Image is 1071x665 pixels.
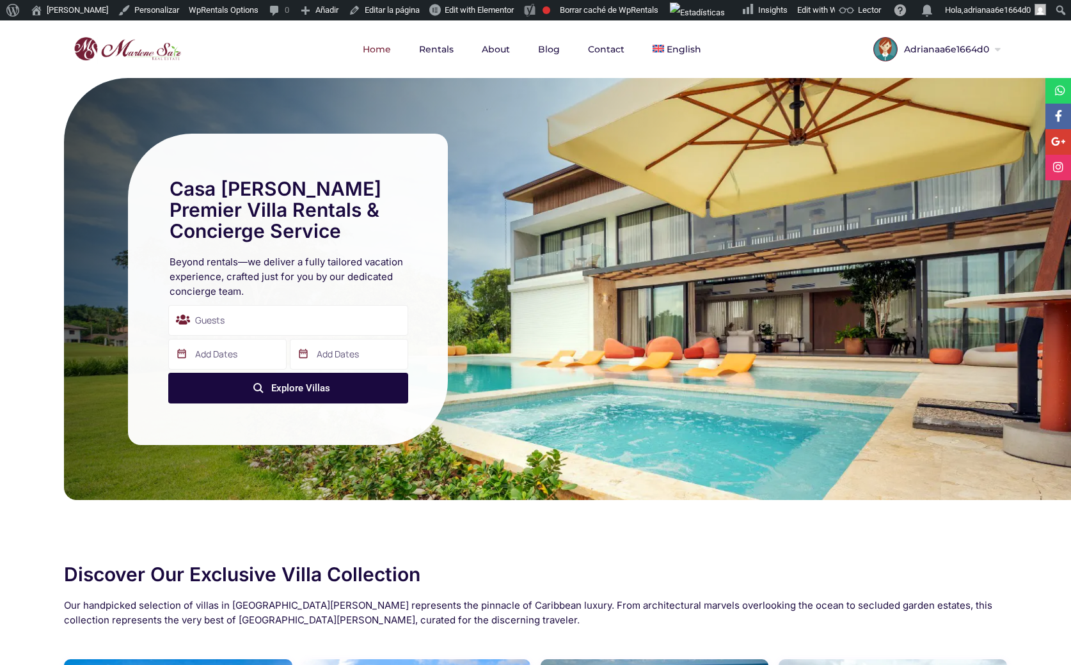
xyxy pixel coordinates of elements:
span: English [667,43,701,55]
h2: Beyond rentals—we deliver a fully tailored vacation experience, crafted just for you by our dedic... [170,254,406,299]
a: Rentals [406,20,466,78]
img: Visitas de 48 horas. Haz clic para ver más estadísticas del sitio. [670,3,725,23]
a: Blog [525,20,573,78]
a: English [640,20,714,78]
span: Adrianaa6e1664d0 [898,45,992,54]
h2: Our handpicked selection of villas in [GEOGRAPHIC_DATA][PERSON_NAME] represents the pinnacle of C... [64,598,1007,627]
a: Home [350,20,404,78]
button: Explore Villas [168,373,408,403]
span: adrianaa6e1664d0 [964,5,1031,15]
input: Add Dates [290,339,408,370]
div: Frase clave objetivo no establecida [543,6,550,14]
a: About [469,20,523,78]
span: Edit with Elementor [445,5,514,15]
div: Guests [168,305,408,336]
a: Contact [575,20,637,78]
input: Add Dates [168,339,287,370]
h2: Discover Our Exclusive Villa Collection [64,564,1007,585]
img: logo [70,34,184,65]
h1: Casa [PERSON_NAME] Premier Villa Rentals & Concierge Service [170,178,406,242]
